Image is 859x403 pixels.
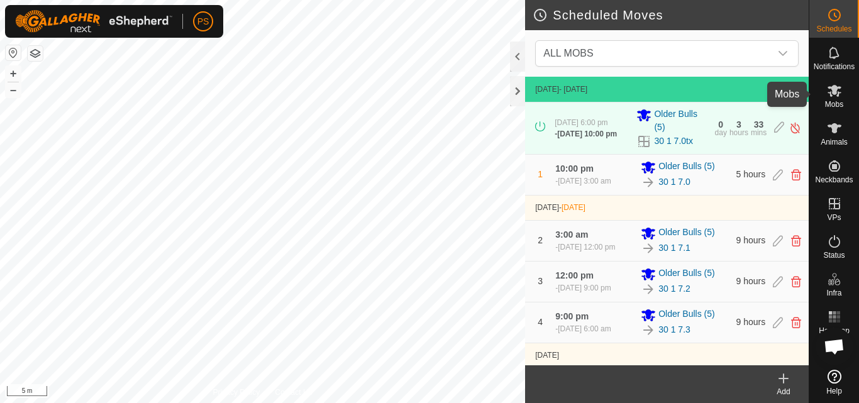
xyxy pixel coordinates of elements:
button: – [6,82,21,97]
span: 5 hours [736,169,766,179]
span: Older Bulls (5) [658,267,714,282]
span: 1 [538,169,543,179]
span: 10:00 pm [555,163,594,174]
div: - [555,241,615,253]
span: Notifications [814,63,855,70]
span: Infra [826,289,841,297]
span: Neckbands [815,176,853,184]
div: - [555,175,611,187]
a: Contact Us [275,387,312,398]
span: 3 [538,276,543,286]
div: dropdown trigger [770,41,795,66]
a: 30 1 7.0tx [654,135,693,148]
span: - [DATE] [559,85,587,94]
img: To [641,175,656,190]
a: Privacy Policy [213,387,260,398]
span: Older Bulls (5) [658,226,714,241]
span: VPs [827,214,841,221]
span: Help [826,387,842,395]
span: - [559,203,585,212]
span: Animals [821,138,848,146]
button: Reset Map [6,45,21,60]
img: To [641,282,656,297]
div: mins [751,129,767,136]
span: Status [823,251,845,259]
span: 3:00 am [555,229,588,240]
span: Mobs [825,101,843,108]
div: 0 [718,120,723,129]
span: 2 [538,235,543,245]
span: Schedules [816,25,851,33]
span: ALL MOBS [543,48,593,58]
a: 30 1 7.3 [658,323,690,336]
span: [DATE] [535,85,559,94]
button: + [6,66,21,81]
a: Help [809,365,859,400]
div: - [555,323,611,334]
span: Older Bulls (5) [654,108,707,134]
span: ALL MOBS [538,41,770,66]
span: [DATE] 10:00 pm [557,130,617,138]
a: 30 1 7.2 [658,282,690,295]
span: 9 hours [736,276,766,286]
button: Map Layers [28,46,43,61]
div: Open chat [816,328,853,365]
div: 33 [754,120,764,129]
span: [DATE] 12:00 pm [558,243,615,251]
span: [DATE] [535,351,559,360]
span: [DATE] [562,203,585,212]
div: hours [729,129,748,136]
img: To [641,323,656,338]
img: To [641,241,656,256]
a: 30 1 7.0 [658,175,690,189]
span: 12:00 pm [555,270,594,280]
div: - [555,282,611,294]
span: 4 [538,317,543,327]
span: 9 hours [736,235,766,245]
span: [DATE] 3:00 am [558,177,611,185]
a: 30 1 7.1 [658,241,690,255]
span: Older Bulls (5) [658,307,714,323]
div: Add [758,386,809,397]
div: 3 [736,120,741,129]
div: - [555,128,617,140]
span: Older Bulls (5) [658,160,714,175]
span: Heatmap [819,327,850,334]
h2: Scheduled Moves [533,8,809,23]
span: [DATE] 9:00 pm [558,284,611,292]
div: day [715,129,727,136]
span: PS [197,15,209,28]
img: Gallagher Logo [15,10,172,33]
span: 9 hours [736,317,766,327]
span: 9:00 pm [555,311,589,321]
img: Turn off schedule move [789,121,801,135]
span: [DATE] [535,203,559,212]
span: [DATE] 6:00 am [558,324,611,333]
span: [DATE] 6:00 pm [555,118,607,127]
